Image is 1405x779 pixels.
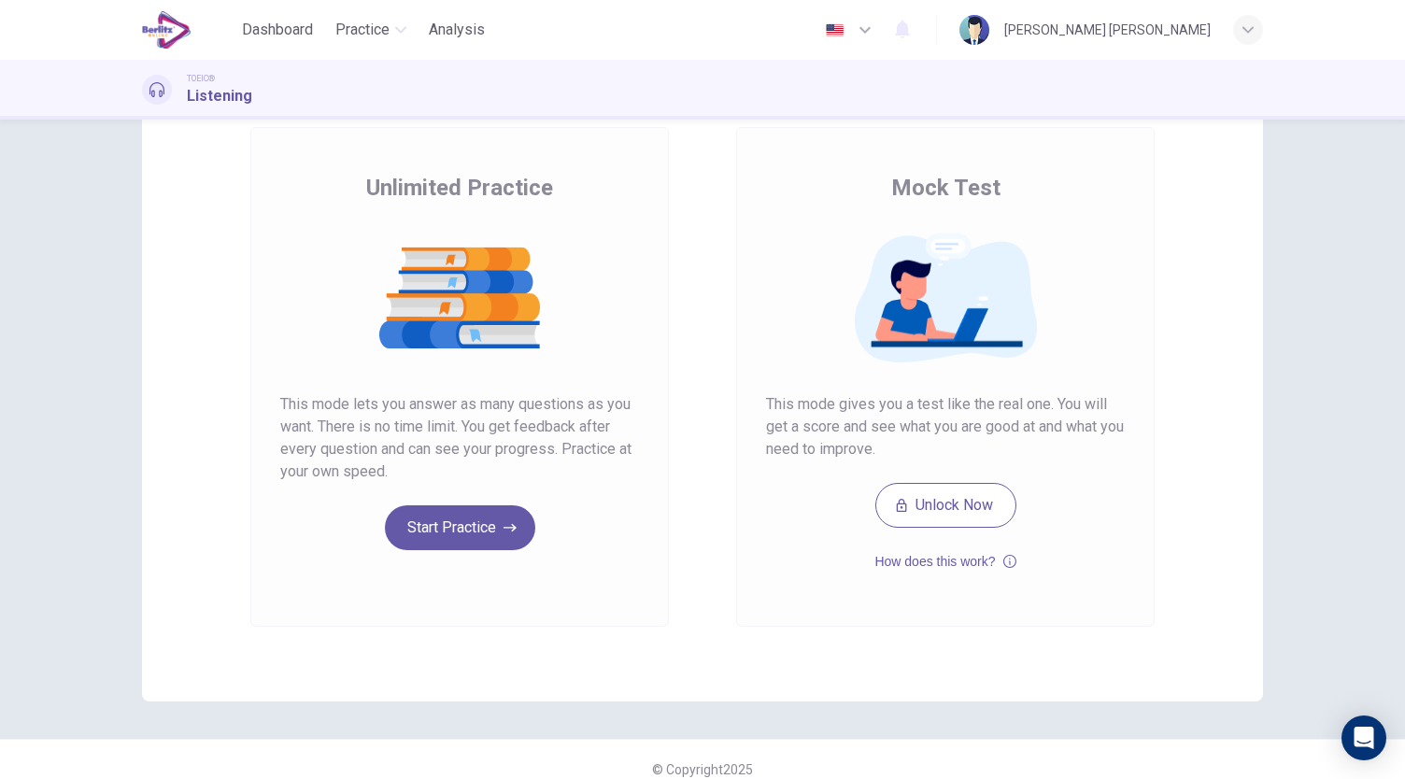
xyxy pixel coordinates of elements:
img: EduSynch logo [142,11,192,49]
span: This mode lets you answer as many questions as you want. There is no time limit. You get feedback... [280,393,639,483]
span: Unlimited Practice [366,173,553,203]
div: [PERSON_NAME] [PERSON_NAME] [1004,19,1211,41]
span: © Copyright 2025 [652,762,753,777]
span: This mode gives you a test like the real one. You will get a score and see what you are good at a... [766,393,1125,460]
h1: Listening [187,85,252,107]
button: Practice [328,13,414,47]
img: Profile picture [959,15,989,45]
span: Mock Test [891,173,1001,203]
span: TOEIC® [187,72,215,85]
button: Analysis [421,13,492,47]
button: Start Practice [385,505,535,550]
button: How does this work? [874,550,1015,573]
img: en [823,23,846,37]
span: Analysis [429,19,485,41]
div: Open Intercom Messenger [1341,715,1386,760]
span: Dashboard [242,19,313,41]
button: Dashboard [234,13,320,47]
button: Unlock Now [875,483,1016,528]
span: Practice [335,19,390,41]
a: EduSynch logo [142,11,234,49]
